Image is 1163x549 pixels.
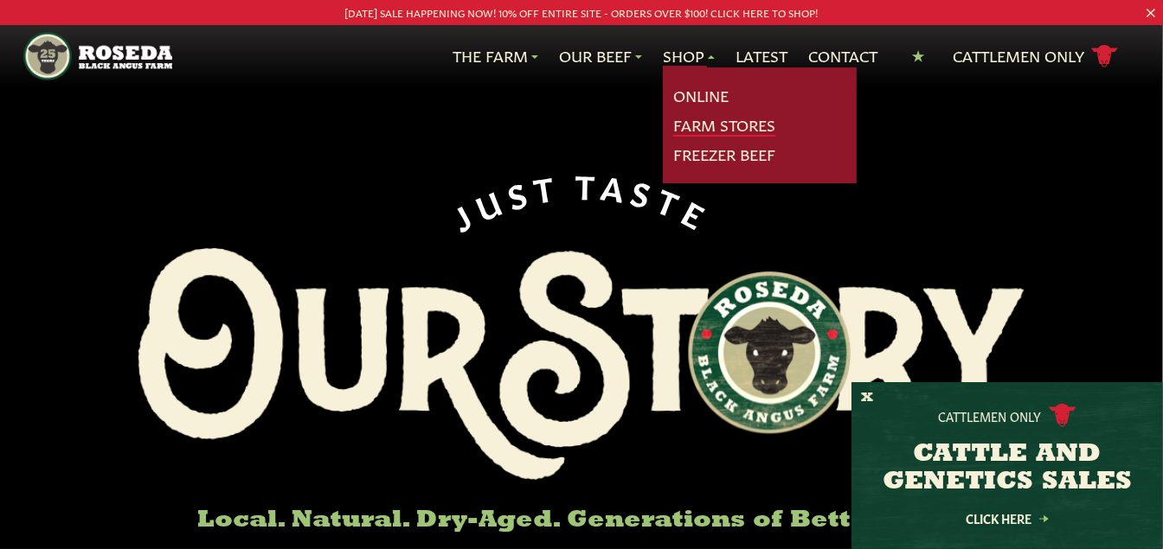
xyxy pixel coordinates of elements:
p: Cattlemen Only [939,407,1042,425]
a: Shop [663,45,715,67]
h3: CATTLE AND GENETICS SALES [873,441,1141,496]
span: E [678,192,716,234]
a: Freezer Beef [673,144,775,166]
img: Roseda Black Aangus Farm [138,248,1025,480]
span: U [469,179,511,223]
a: Latest [736,45,787,67]
a: The Farm [453,45,538,67]
a: Farm Stores [673,114,775,137]
div: JUST TASTE [444,166,719,234]
a: Cattlemen Only [953,41,1119,72]
span: A [600,167,633,205]
button: X [861,389,873,407]
span: T [575,166,602,201]
a: Contact [808,45,877,67]
span: T [653,180,691,222]
a: Our Beef [559,45,642,67]
span: S [628,172,662,212]
span: S [503,171,537,211]
h6: Local. Natural. Dry-Aged. Generations of Better Beef. [138,508,1025,534]
img: https://roseda.com/wp-content/uploads/2021/05/roseda-25-header.png [23,32,172,80]
a: Online [673,85,729,107]
p: [DATE] SALE HAPPENING NOW! 10% OFF ENTIRE SITE - ORDERS OVER $100! CLICK HERE TO SHOP! [58,3,1105,22]
img: cattle-icon.svg [1049,404,1076,427]
a: Click Here [929,513,1085,524]
nav: Main Navigation [23,25,1140,87]
span: J [446,193,482,234]
span: T [530,167,562,205]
